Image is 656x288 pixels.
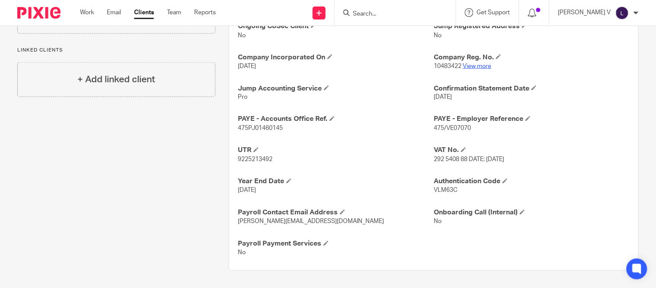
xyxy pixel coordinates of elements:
[238,22,434,31] h4: Ongoing CoSec Client
[77,73,155,86] h4: + Add linked client
[434,84,630,93] h4: Confirmation Statement Date
[238,146,434,155] h4: UTR
[434,115,630,124] h4: PAYE - Employer Reference
[434,32,442,39] span: No
[434,188,458,194] span: VLM63C
[352,10,430,18] input: Search
[434,63,461,69] span: 10483422
[434,219,442,225] span: No
[477,10,510,16] span: Get Support
[434,208,630,217] h4: Onboarding Call (Internal)
[238,157,272,163] span: 9225213492
[17,7,61,19] img: Pixie
[434,22,630,31] h4: Jump Registered Address
[238,94,247,100] span: Pro
[434,177,630,186] h4: Authentication Code
[80,8,94,17] a: Work
[238,53,434,62] h4: Company Incorporated On
[434,126,471,132] span: 475/VE07070
[238,219,384,225] span: [PERSON_NAME][EMAIL_ADDRESS][DOMAIN_NAME]
[615,6,629,20] img: svg%3E
[434,53,630,62] h4: Company Reg. No.
[238,115,434,124] h4: PAYE - Accounts Office Ref.
[434,94,452,100] span: [DATE]
[238,208,434,217] h4: Payroll Contact Email Address
[434,157,504,163] span: 292 5408 88 DATE: [DATE]
[194,8,216,17] a: Reports
[238,32,246,39] span: No
[238,250,246,256] span: No
[238,126,283,132] span: 475PJ01460145
[134,8,154,17] a: Clients
[17,47,215,54] p: Linked clients
[434,146,630,155] h4: VAT No.
[463,63,491,69] a: View more
[167,8,181,17] a: Team
[558,8,611,17] p: [PERSON_NAME] V
[238,63,256,69] span: [DATE]
[238,239,434,249] h4: Payroll Payment Services
[238,84,434,93] h4: Jump Accounting Service
[107,8,121,17] a: Email
[238,177,434,186] h4: Year End Date
[238,188,256,194] span: [DATE]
